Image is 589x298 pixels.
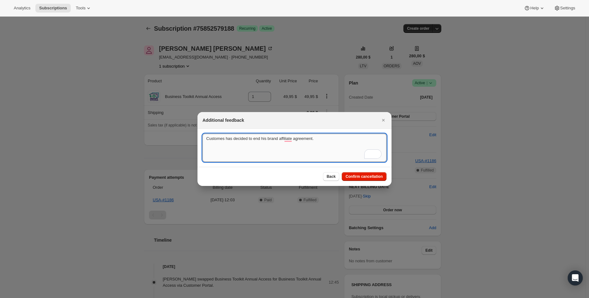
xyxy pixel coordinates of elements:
[346,174,383,179] span: Confirm cancellation
[10,4,34,13] button: Analytics
[35,4,71,13] button: Subscriptions
[560,6,575,11] span: Settings
[520,4,549,13] button: Help
[14,6,30,11] span: Analytics
[202,134,387,162] textarea: To enrich screen reader interactions, please activate Accessibility in Grammarly extension settings
[72,4,95,13] button: Tools
[530,6,539,11] span: Help
[76,6,85,11] span: Tools
[202,117,244,123] h2: Additional feedback
[342,172,387,181] button: Confirm cancellation
[327,174,336,179] span: Back
[39,6,67,11] span: Subscriptions
[379,116,388,125] button: Cerrar
[568,270,583,285] div: Open Intercom Messenger
[550,4,579,13] button: Settings
[323,172,340,181] button: Back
